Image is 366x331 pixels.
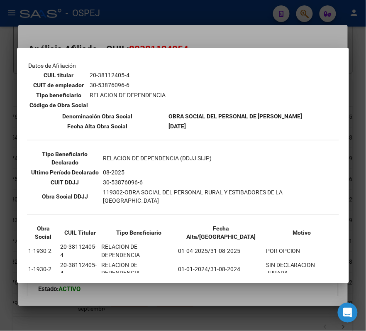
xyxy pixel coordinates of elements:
[60,224,100,241] th: CUIL Titular
[28,224,59,241] th: Obra Social
[28,112,167,121] th: Denominación Obra Social
[28,178,102,187] th: CUIT DDJJ
[89,71,166,80] td: 20-38112405-4
[28,260,59,278] td: 1-1930-2
[29,91,88,100] th: Tipo beneficiario
[29,101,88,110] th: Código de Obra Social
[101,242,177,260] td: RELACION DE DEPENDENCIA
[178,242,265,260] td: 01-04-2025/31-08-2025
[29,71,88,80] th: CUIL titular
[28,242,59,260] td: 1-1930-2
[338,303,358,323] div: Open Intercom Messenger
[60,242,100,260] td: 20-38112405-4
[168,123,186,130] b: [DATE]
[178,260,265,278] td: 01-01-2024/31-08-2024
[266,224,338,241] th: Motivo
[101,260,177,278] td: RELACION DE DEPENDENCIA
[89,81,166,90] td: 30-53876096-6
[266,242,338,260] td: POR OPCION
[28,122,167,131] th: Fecha Alta Obra Social
[266,260,338,278] td: SIN DECLARACION JURADA
[103,188,338,205] td: 119302-OBRA SOCIAL DEL PERSONAL RURAL Y ESTIBADORES DE LA [GEOGRAPHIC_DATA]
[168,113,303,120] b: OBRA SOCIAL DEL PERSONAL DE [PERSON_NAME]
[28,150,102,167] th: Tipo Beneficiario Declarado
[103,178,338,187] td: 30-53876096-6
[60,260,100,278] td: 20-38112405-4
[28,168,102,177] th: Ultimo Período Declarado
[89,91,166,100] td: RELACION DE DEPENDENCIA
[178,224,265,241] th: Fecha Alta/[GEOGRAPHIC_DATA]
[28,188,102,205] th: Obra Social DDJJ
[29,81,88,90] th: CUIT de empleador
[101,224,177,241] th: Tipo Beneficiario
[103,168,338,177] td: 08-2025
[103,150,338,167] td: RELACION DE DEPENDENCIA (DDJJ SIJP)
